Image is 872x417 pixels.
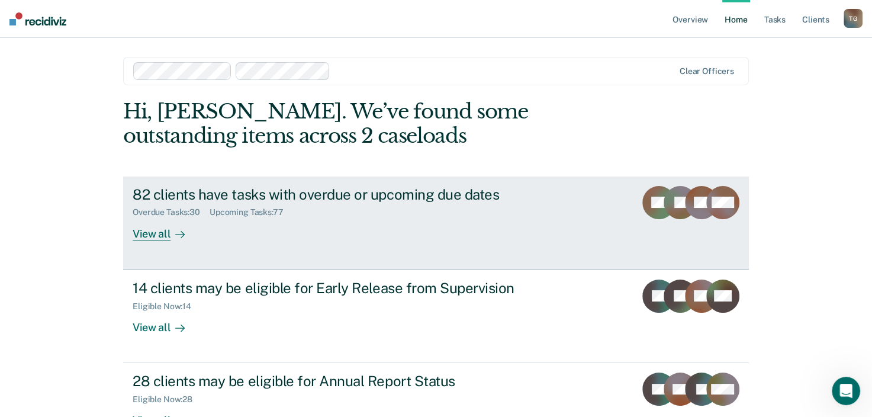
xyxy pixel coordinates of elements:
[133,217,199,240] div: View all
[680,66,734,76] div: Clear officers
[844,9,863,28] button: TG
[123,177,749,270] a: 82 clients have tasks with overdue or upcoming due datesOverdue Tasks:30Upcoming Tasks:77View all
[123,270,749,363] a: 14 clients may be eligible for Early Release from SupervisionEligible Now:14View all
[133,394,202,405] div: Eligible Now : 28
[133,373,548,390] div: 28 clients may be eligible for Annual Report Status
[133,207,210,217] div: Overdue Tasks : 30
[210,207,293,217] div: Upcoming Tasks : 77
[133,301,201,312] div: Eligible Now : 14
[832,377,860,405] iframe: Intercom live chat
[133,311,199,334] div: View all
[133,280,548,297] div: 14 clients may be eligible for Early Release from Supervision
[9,12,66,25] img: Recidiviz
[123,100,623,148] div: Hi, [PERSON_NAME]. We’ve found some outstanding items across 2 caseloads
[844,9,863,28] div: T G
[133,186,548,203] div: 82 clients have tasks with overdue or upcoming due dates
